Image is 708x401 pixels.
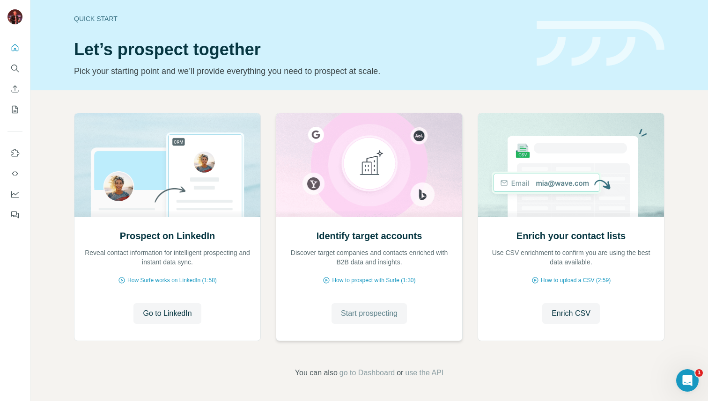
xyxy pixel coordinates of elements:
span: How to prospect with Surfe (1:30) [332,276,415,284]
img: banner [537,21,664,66]
span: Go to LinkedIn [143,308,192,319]
img: Avatar [7,9,22,24]
button: Quick start [7,39,22,56]
button: Use Surfe API [7,165,22,182]
button: Go to LinkedIn [133,303,201,324]
img: Identify target accounts [276,113,463,217]
iframe: Intercom live chat [676,369,699,392]
button: Search [7,60,22,77]
button: Enrich CSV [7,80,22,97]
h1: Let’s prospect together [74,40,525,59]
button: Use Surfe on LinkedIn [7,145,22,161]
button: Feedback [7,206,22,223]
span: Start prospecting [341,308,398,319]
span: How to upload a CSV (2:59) [541,276,611,284]
span: Enrich CSV [552,308,590,319]
button: Start prospecting [332,303,407,324]
button: use the API [405,367,443,379]
span: You can also [295,367,338,379]
span: How Surfe works on LinkedIn (1:58) [127,276,217,284]
h2: Prospect on LinkedIn [120,229,215,242]
p: Reveal contact information for intelligent prospecting and instant data sync. [84,248,251,267]
img: Prospect on LinkedIn [74,113,261,217]
div: Quick start [74,14,525,23]
button: My lists [7,101,22,118]
p: Discover target companies and contacts enriched with B2B data and insights. [286,248,453,267]
h2: Identify target accounts [317,229,422,242]
h2: Enrich your contact lists [516,229,626,242]
button: Enrich CSV [542,303,600,324]
span: 1 [695,369,703,377]
p: Use CSV enrichment to confirm you are using the best data available. [487,248,655,267]
img: Enrich your contact lists [478,113,664,217]
button: go to Dashboard [339,367,395,379]
span: or [397,367,403,379]
p: Pick your starting point and we’ll provide everything you need to prospect at scale. [74,65,525,78]
button: Dashboard [7,186,22,203]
